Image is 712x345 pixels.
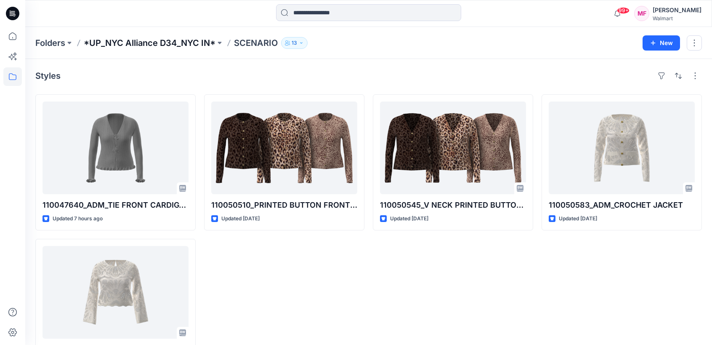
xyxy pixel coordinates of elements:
p: Updated [DATE] [390,214,428,223]
a: *UP_NYC Alliance D34_NYC IN* [84,37,215,49]
button: 13 [281,37,308,49]
a: 110050510_PRINTED BUTTON FRONT CARDIGAN [211,102,357,194]
a: 110050506_ADM_CROCHET PULLOVER [43,246,189,339]
a: 110050545_V NECK PRINTED BUTTON FRONT CARDIGAN [380,102,526,194]
p: 13 [292,38,297,48]
a: 110050583_ADM_CROCHET JACKET [549,102,695,194]
div: Walmart [653,15,701,21]
a: 110047640_ADM_TIE FRONT CARDIGAN [43,102,189,194]
p: 110050510_PRINTED BUTTON FRONT CARDIGAN [211,199,357,211]
p: Updated 7 hours ago [53,214,103,223]
p: Updated [DATE] [221,214,260,223]
div: MF [634,6,649,21]
button: New [643,35,680,51]
p: 110047640_ADM_TIE FRONT CARDIGAN [43,199,189,211]
p: 110050545_V NECK PRINTED BUTTON FRONT CARDIGAN [380,199,526,211]
span: 99+ [617,7,630,14]
div: [PERSON_NAME] [653,5,701,15]
a: Folders [35,37,65,49]
p: SCENARIO [234,37,278,49]
h4: Styles [35,71,61,81]
p: Updated [DATE] [559,214,597,223]
p: 110050583_ADM_CROCHET JACKET [549,199,695,211]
